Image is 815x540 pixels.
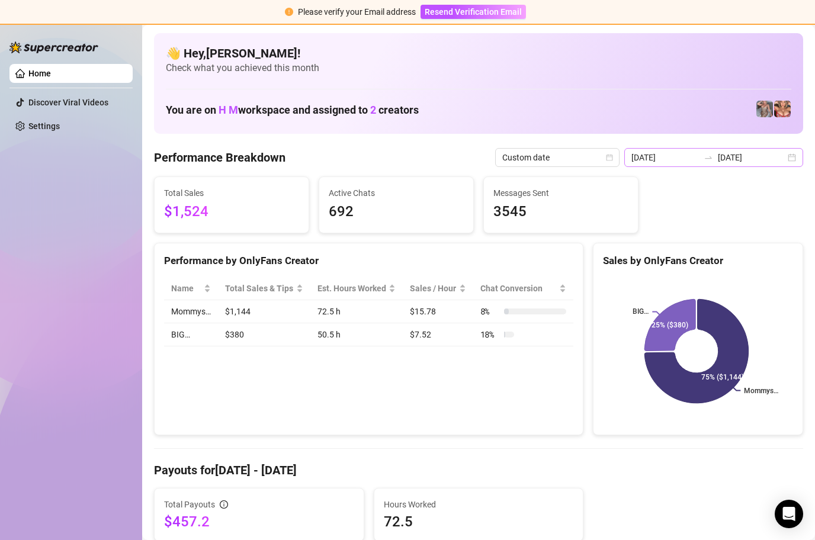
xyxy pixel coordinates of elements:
[28,69,51,78] a: Home
[166,104,419,117] h1: You are on workspace and assigned to creators
[329,187,464,200] span: Active Chats
[480,328,499,341] span: 18 %
[9,41,98,53] img: logo-BBDzfeDw.svg
[310,300,403,323] td: 72.5 h
[403,300,473,323] td: $15.78
[774,101,791,117] img: pennylondon
[493,201,628,223] span: 3545
[164,512,354,531] span: $457.2
[164,498,215,511] span: Total Payouts
[384,498,574,511] span: Hours Worked
[218,323,310,346] td: $380
[28,121,60,131] a: Settings
[480,282,557,295] span: Chat Conversion
[298,5,416,18] div: Please verify your Email address
[718,151,785,164] input: End date
[218,277,310,300] th: Total Sales & Tips
[218,300,310,323] td: $1,144
[171,282,201,295] span: Name
[745,387,779,395] text: Mommys…
[164,323,218,346] td: BIG…
[164,277,218,300] th: Name
[403,323,473,346] td: $7.52
[28,98,108,107] a: Discover Viral Videos
[473,277,574,300] th: Chat Conversion
[166,62,791,75] span: Check what you achieved this month
[219,104,238,116] span: H M
[166,45,791,62] h4: 👋 Hey, [PERSON_NAME] !
[329,201,464,223] span: 692
[756,101,773,117] img: pennylondonvip
[403,277,473,300] th: Sales / Hour
[425,7,522,17] span: Resend Verification Email
[480,305,499,318] span: 8 %
[704,153,713,162] span: to
[154,462,803,478] h4: Payouts for [DATE] - [DATE]
[421,5,526,19] button: Resend Verification Email
[225,282,294,295] span: Total Sales & Tips
[154,149,285,166] h4: Performance Breakdown
[164,253,573,269] div: Performance by OnlyFans Creator
[370,104,376,116] span: 2
[285,8,293,16] span: exclamation-circle
[603,253,793,269] div: Sales by OnlyFans Creator
[502,149,612,166] span: Custom date
[775,500,803,528] div: Open Intercom Messenger
[384,512,574,531] span: 72.5
[164,201,299,223] span: $1,524
[633,308,649,316] text: BIG…
[164,187,299,200] span: Total Sales
[164,300,218,323] td: Mommys…
[493,187,628,200] span: Messages Sent
[606,154,613,161] span: calendar
[220,500,228,509] span: info-circle
[317,282,387,295] div: Est. Hours Worked
[310,323,403,346] td: 50.5 h
[704,153,713,162] span: swap-right
[410,282,456,295] span: Sales / Hour
[631,151,699,164] input: Start date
